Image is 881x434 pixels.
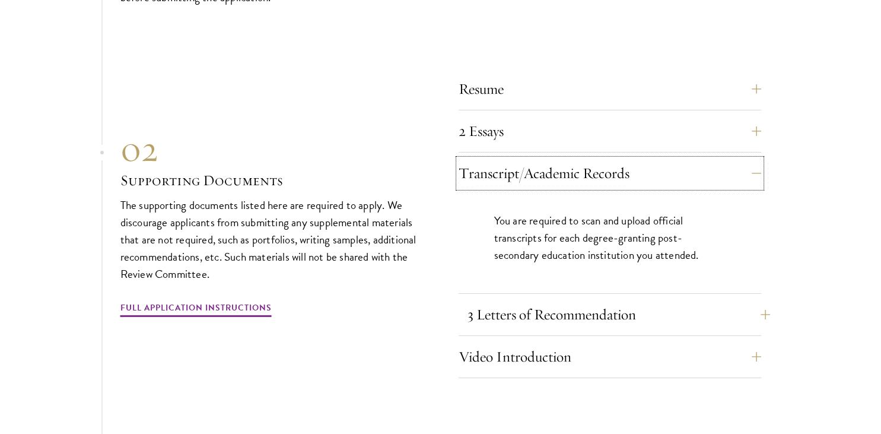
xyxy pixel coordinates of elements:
button: Transcript/Academic Records [459,159,761,188]
button: 3 Letters of Recommendation [467,300,770,329]
button: Video Introduction [459,343,761,371]
p: The supporting documents listed here are required to apply. We discourage applicants from submitt... [120,197,423,283]
a: Full Application Instructions [120,300,272,319]
h3: Supporting Documents [120,170,423,191]
button: Resume [459,75,761,103]
p: You are required to scan and upload official transcripts for each degree-granting post-secondary ... [494,212,726,264]
div: 02 [120,128,423,170]
button: 2 Essays [459,117,761,145]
